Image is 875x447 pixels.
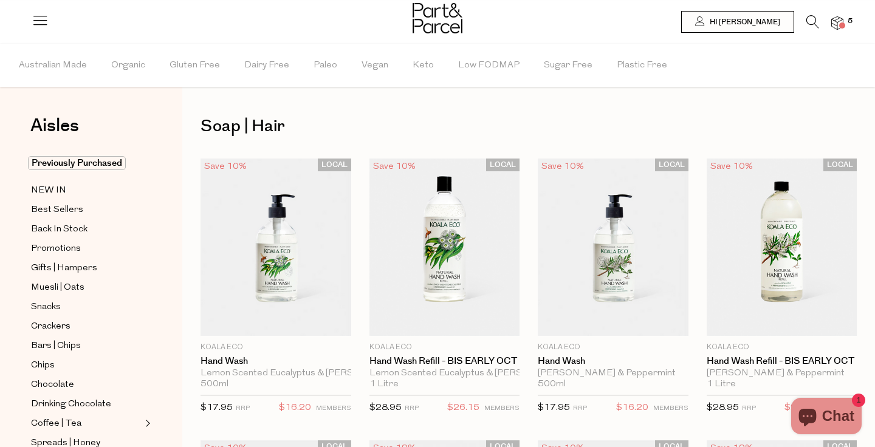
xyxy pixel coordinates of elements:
[845,16,856,27] span: 5
[31,202,142,217] a: Best Sellers
[616,400,648,416] span: $16.20
[405,405,419,412] small: RRP
[538,159,688,336] img: Hand Wash
[201,342,351,353] p: Koala Eco
[413,44,434,87] span: Keto
[707,379,736,390] span: 1 Litre
[236,405,250,412] small: RRP
[170,44,220,87] span: Gluten Free
[201,403,233,412] span: $17.95
[31,183,142,198] a: NEW IN
[484,405,520,412] small: MEMBERS
[413,3,462,33] img: Part&Parcel
[31,156,142,171] a: Previously Purchased
[538,356,688,367] a: Hand Wash
[201,159,250,175] div: Save 10%
[653,405,688,412] small: MEMBERS
[707,368,857,379] div: [PERSON_NAME] & Peppermint
[111,44,145,87] span: Organic
[707,159,857,336] img: Hand Wash Refill - BIS EARLY OCT
[201,159,351,336] img: Hand Wash
[655,159,688,171] span: LOCAL
[244,44,289,87] span: Dairy Free
[31,222,142,237] a: Back In Stock
[369,368,520,379] div: Lemon Scented Eucalyptus & [PERSON_NAME]
[784,400,817,416] span: $26.15
[707,159,757,175] div: Save 10%
[31,397,142,412] a: Drinking Chocolate
[201,112,857,140] h1: Soap | Hair
[31,280,142,295] a: Muesli | Oats
[31,397,111,412] span: Drinking Chocolate
[201,356,351,367] a: Hand Wash
[314,44,337,87] span: Paleo
[31,261,97,276] span: Gifts | Hampers
[316,405,351,412] small: MEMBERS
[31,183,66,198] span: NEW IN
[538,159,588,175] div: Save 10%
[31,319,70,334] span: Crackers
[707,356,857,367] a: Hand Wash Refill - BIS EARLY OCT
[28,156,126,170] span: Previously Purchased
[369,356,520,367] a: Hand Wash Refill - BIS EARLY OCT
[369,379,399,390] span: 1 Litre
[31,299,142,315] a: Snacks
[538,403,570,412] span: $17.95
[30,112,79,139] span: Aisles
[201,379,228,390] span: 500ml
[142,416,151,431] button: Expand/Collapse Coffee | Tea
[544,44,592,87] span: Sugar Free
[707,342,857,353] p: Koala Eco
[369,403,402,412] span: $28.95
[19,44,87,87] span: Australian Made
[707,17,780,27] span: Hi [PERSON_NAME]
[279,400,311,416] span: $16.20
[31,358,142,373] a: Chips
[31,222,87,237] span: Back In Stock
[31,300,61,315] span: Snacks
[30,117,79,147] a: Aisles
[742,405,756,412] small: RRP
[31,358,55,373] span: Chips
[31,377,142,392] a: Chocolate
[707,403,739,412] span: $28.95
[31,319,142,334] a: Crackers
[31,242,81,256] span: Promotions
[486,159,520,171] span: LOCAL
[538,379,566,390] span: 500ml
[538,368,688,379] div: [PERSON_NAME] & Peppermint
[681,11,794,33] a: Hi [PERSON_NAME]
[318,159,351,171] span: LOCAL
[362,44,388,87] span: Vegan
[617,44,667,87] span: Plastic Free
[31,417,81,431] span: Coffee | Tea
[31,203,83,217] span: Best Sellers
[31,338,142,353] a: Bars | Chips
[573,405,587,412] small: RRP
[447,400,479,416] span: $26.15
[458,44,520,87] span: Low FODMAP
[823,159,857,171] span: LOCAL
[31,339,81,353] span: Bars | Chips
[831,16,843,29] a: 5
[31,281,84,295] span: Muesli | Oats
[369,159,419,175] div: Save 10%
[787,398,865,437] inbox-online-store-chat: Shopify online store chat
[369,159,520,336] img: Hand Wash Refill - BIS EARLY OCT
[31,241,142,256] a: Promotions
[31,261,142,276] a: Gifts | Hampers
[201,368,351,379] div: Lemon Scented Eucalyptus & [PERSON_NAME]
[31,416,142,431] a: Coffee | Tea
[538,342,688,353] p: Koala Eco
[369,342,520,353] p: Koala Eco
[31,378,74,392] span: Chocolate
